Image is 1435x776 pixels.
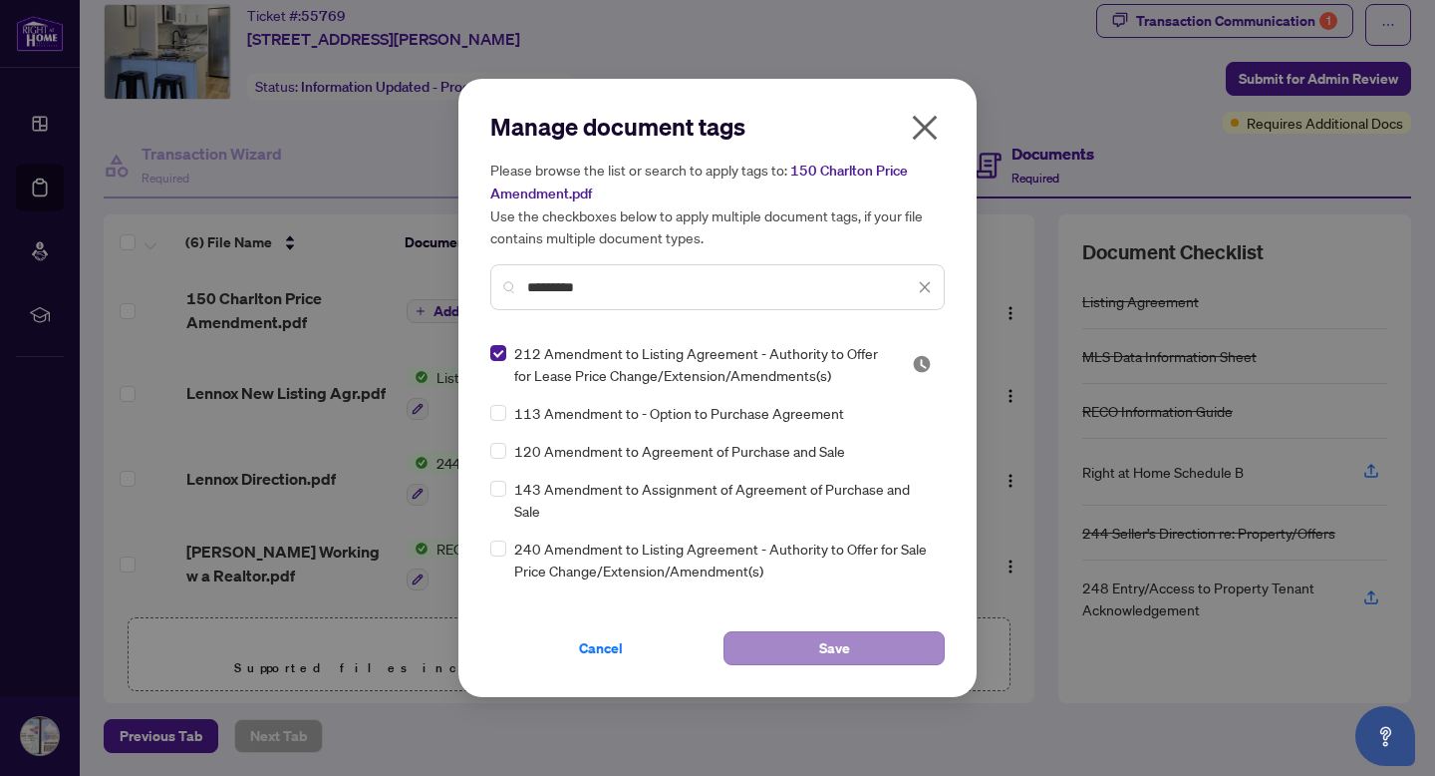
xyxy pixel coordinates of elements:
img: status [912,354,932,374]
span: Pending Review [912,354,932,374]
h2: Manage document tags [490,111,945,143]
button: Open asap [1355,706,1415,766]
span: Save [819,632,850,664]
button: Cancel [490,631,712,665]
span: 120 Amendment to Agreement of Purchase and Sale [514,440,845,462]
span: 240 Amendment to Listing Agreement - Authority to Offer for Sale Price Change/Extension/Amendment(s) [514,538,933,582]
span: close [909,112,941,144]
span: 212 Amendment to Listing Agreement - Authority to Offer for Lease Price Change/Extension/Amendmen... [514,342,888,386]
span: close [918,280,932,294]
span: 143 Amendment to Assignment of Agreement of Purchase and Sale [514,478,933,522]
h5: Please browse the list or search to apply tags to: Use the checkboxes below to apply multiple doc... [490,159,945,248]
button: Save [723,631,945,665]
span: Cancel [579,632,623,664]
span: 113 Amendment to - Option to Purchase Agreement [514,402,844,424]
